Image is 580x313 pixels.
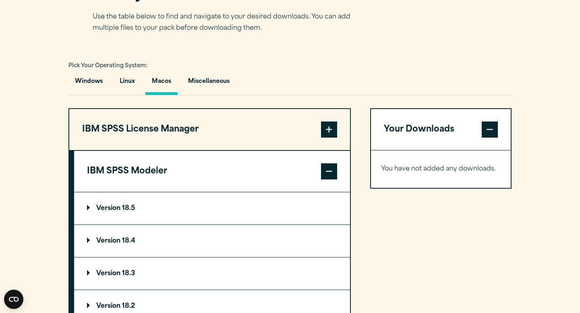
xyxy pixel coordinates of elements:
p: Use the table below to find and navigate to your desired downloads. You can add multiple files to... [93,11,362,35]
div: Your Downloads [371,150,511,188]
p: You have not added any downloads. [381,163,501,175]
button: IBM SPSS Modeler [74,151,350,192]
button: Miscellaneous [182,72,236,95]
button: Linux [113,72,141,95]
p: Version 18.4 [87,238,135,244]
p: Version 18.2 [87,303,135,309]
button: Your Downloads [371,109,511,150]
button: IBM SPSS License Manager [69,109,350,150]
p: Version 18.3 [87,270,135,277]
button: Macos [145,72,178,95]
p: Version 18.5 [87,205,135,212]
summary: Version 18.4 [74,225,350,257]
span: Pick Your Operating System: [68,63,147,68]
button: Windows [68,72,109,95]
button: Open CMP widget [4,290,23,309]
summary: Version 18.3 [74,257,350,290]
summary: Version 18.5 [74,192,350,224]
